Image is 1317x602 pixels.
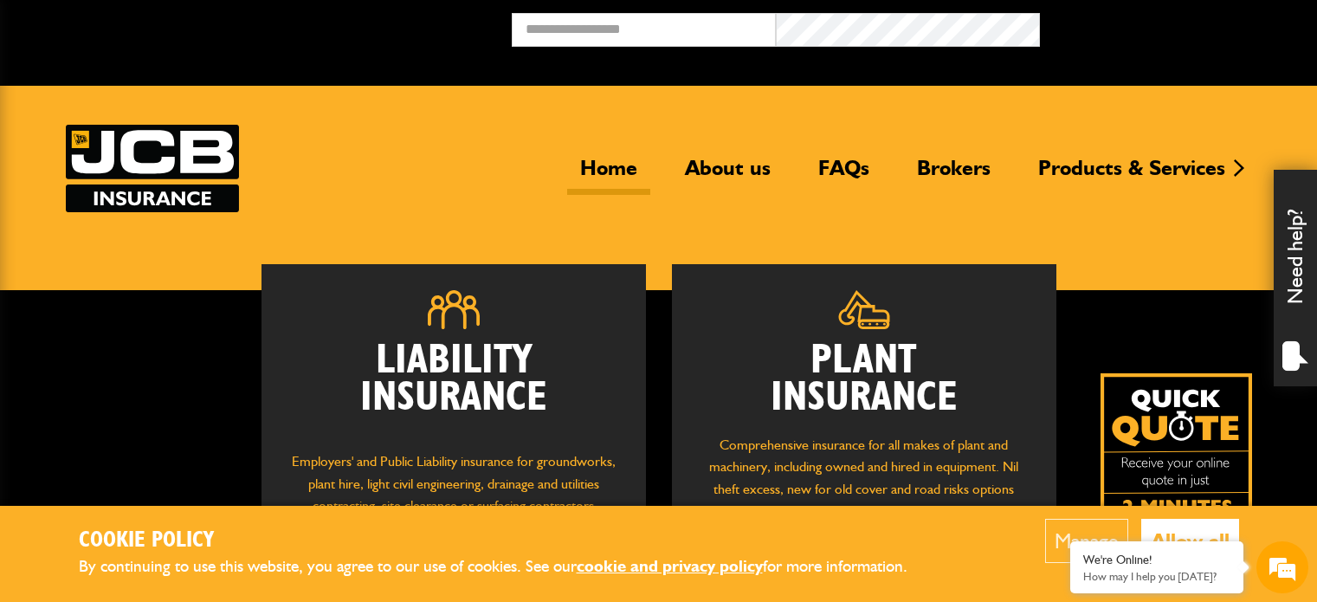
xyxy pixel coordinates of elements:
[904,155,1004,195] a: Brokers
[577,556,763,576] a: cookie and privacy policy
[567,155,650,195] a: Home
[1141,519,1239,563] button: Allow all
[66,125,239,212] a: JCB Insurance Services
[1040,13,1304,40] button: Broker Login
[287,450,620,534] p: Employers' and Public Liability insurance for groundworks, plant hire, light civil engineering, d...
[698,342,1030,417] h2: Plant Insurance
[1101,373,1252,525] a: Get your insurance quote isn just 2-minutes
[79,553,936,580] p: By continuing to use this website, you agree to our use of cookies. See our for more information.
[1083,570,1230,583] p: How may I help you today?
[1045,519,1128,563] button: Manage
[805,155,882,195] a: FAQs
[1083,553,1230,567] div: We're Online!
[1101,373,1252,525] img: Quick Quote
[672,155,784,195] a: About us
[79,528,936,554] h2: Cookie Policy
[698,434,1030,522] p: Comprehensive insurance for all makes of plant and machinery, including owned and hired in equipm...
[66,125,239,212] img: JCB Insurance Services logo
[1025,155,1238,195] a: Products & Services
[287,342,620,434] h2: Liability Insurance
[1274,170,1317,386] div: Need help?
